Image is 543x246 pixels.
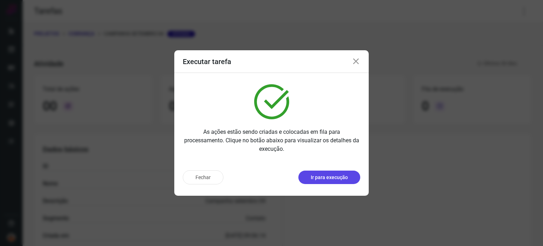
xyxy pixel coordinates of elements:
img: verified.svg [254,84,289,119]
p: Ir para execução [311,174,348,181]
p: As ações estão sendo criadas e colocadas em fila para processamento. Clique no botão abaixo para ... [183,128,360,153]
button: Fechar [183,170,223,184]
h3: Executar tarefa [183,57,231,66]
button: Ir para execução [298,171,360,184]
